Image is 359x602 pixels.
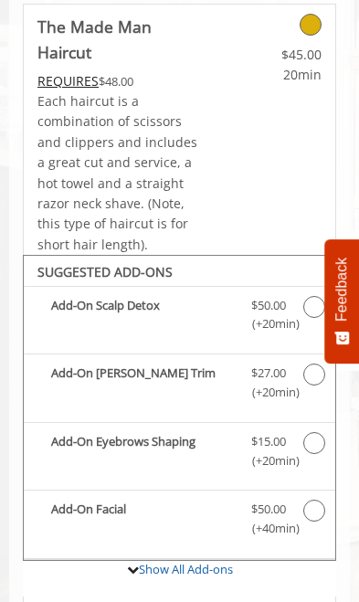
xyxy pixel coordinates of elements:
[251,364,286,383] span: $27.00
[244,314,294,333] span: (+20min )
[33,364,326,407] label: Add-On Beard Trim
[231,45,322,65] span: $45.00
[51,364,235,402] b: Add-On [PERSON_NAME] Trim
[139,561,233,577] a: Show All Add-ons
[37,92,197,253] span: Each haircut is a combination of scissors and clippers and includes a great cut and service, a ho...
[37,71,206,91] div: $48.00
[231,65,322,85] span: 20min
[37,14,206,65] b: The Made Man Haircut
[51,500,235,538] b: Add-On Facial
[33,296,326,339] label: Add-On Scalp Detox
[23,255,336,561] div: The Made Man Haircut Add-onS
[33,432,326,475] label: Add-On Eyebrows Shaping
[33,500,326,543] label: Add-On Facial
[244,383,294,402] span: (+20min )
[37,72,99,90] span: This service needs some Advance to be paid before we block your appointment
[51,296,235,334] b: Add-On Scalp Detox
[51,432,235,470] b: Add-On Eyebrows Shaping
[37,263,173,280] b: SUGGESTED ADD-ONS
[251,296,286,315] span: $50.00
[244,519,294,538] span: (+40min )
[244,451,294,470] span: (+20min )
[324,238,359,363] button: Feedback - Show survey
[333,257,350,321] span: Feedback
[251,500,286,519] span: $50.00
[251,432,286,451] span: $15.00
